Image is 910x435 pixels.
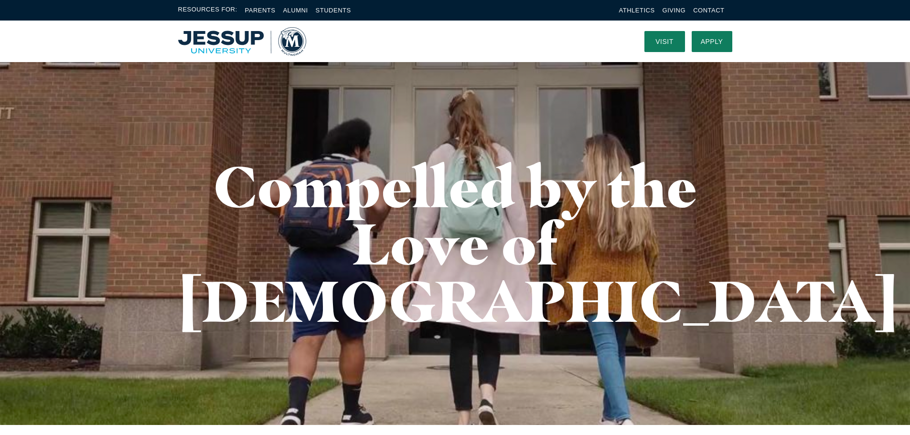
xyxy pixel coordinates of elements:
a: Alumni [283,7,308,14]
a: Apply [692,31,732,52]
a: Home [178,27,306,56]
a: Giving [663,7,686,14]
span: Resources For: [178,5,237,16]
a: Parents [245,7,276,14]
a: Students [316,7,351,14]
img: Multnomah University Logo [178,27,306,56]
a: Contact [693,7,724,14]
h1: Compelled by the Love of [DEMOGRAPHIC_DATA] [178,158,732,329]
a: Visit [644,31,685,52]
a: Athletics [619,7,655,14]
